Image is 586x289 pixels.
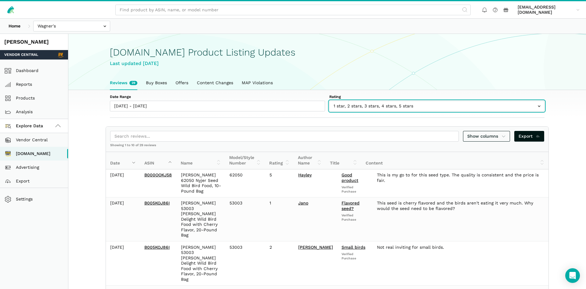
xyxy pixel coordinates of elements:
[142,76,171,90] a: Buy Boxes
[106,197,140,241] td: [DATE]
[144,245,170,250] a: B005KOJ86I
[342,245,365,250] a: Small birds
[4,38,64,46] div: [PERSON_NAME]
[294,152,326,169] th: Author Name: activate to sort column ascending
[225,169,265,197] td: 62050
[265,241,294,286] td: 2
[467,133,506,139] span: Show columns
[177,169,225,197] td: [PERSON_NAME] 62050 Nyjer Seed Wild Bird Food, 10-Pound Bag
[225,197,265,241] td: 53003
[115,5,471,15] input: Find product by ASIN, name, or model number
[519,133,540,139] span: Export
[106,152,140,169] th: Date: activate to sort column ascending
[237,76,277,90] a: MAP Violations
[129,81,137,85] span: New reviews in the last week
[329,94,544,100] label: Rating
[565,268,580,283] div: Open Intercom Messenger
[326,152,361,169] th: Title: activate to sort column ascending
[171,76,193,90] a: Offers
[265,169,294,197] td: 5
[298,245,333,250] a: [PERSON_NAME]
[106,169,140,197] td: [DATE]
[110,47,544,58] h1: [DOMAIN_NAME] Product Listing Updates
[463,131,510,142] a: Show columns
[377,200,544,211] div: This seed is cherry flavored and the birds aren't eating it very much. Why would the seed need to...
[514,131,544,142] a: Export
[265,152,294,169] th: Rating: activate to sort column ascending
[106,241,140,286] td: [DATE]
[329,101,544,111] input: 1 star, 2 stars, 3 stars, 4 stars, 5 stars
[176,152,225,169] th: Name: activate to sort column ascending
[225,152,265,169] th: Model/Style Number: activate to sort column ascending
[342,252,368,261] span: Verified Purchase
[144,200,170,205] a: B005KOJ86I
[518,5,574,15] span: [EMAIL_ADDRESS][DOMAIN_NAME]
[110,94,325,100] label: Date Range
[110,131,459,142] input: Search reviews...
[361,152,548,169] th: Content: activate to sort column ascending
[144,172,172,177] a: B000OOKJ58
[110,60,544,67] div: Last updated [DATE]
[298,200,308,205] a: Jano
[342,200,360,211] a: Flavored seed?
[4,21,25,31] a: Home
[265,197,294,241] td: 1
[342,185,368,194] span: Verified Purchase
[377,172,544,183] div: This is my go to for this seed type. The quality is consistent and the price is fair.
[4,52,38,58] span: Vendor Central
[515,3,582,16] a: [EMAIL_ADDRESS][DOMAIN_NAME]
[342,213,368,222] span: Verified Purchase
[342,172,358,183] a: Good product
[106,143,548,152] div: Showing 1 to 10 of 29 reviews
[140,152,176,169] th: ASIN: activate to sort column ascending
[33,21,110,31] input: Wagner's
[177,241,225,286] td: [PERSON_NAME] 53003 [PERSON_NAME] Delight Wild Bird Food with Cherry Flavor, 20-Pound Bag
[6,122,43,130] span: Explore Data
[193,76,237,90] a: Content Changes
[106,76,142,90] a: Reviews29
[225,241,265,286] td: 53003
[377,245,544,250] div: Not real inviting for small birds.
[298,172,312,177] a: Hayley
[177,197,225,241] td: [PERSON_NAME] 53003 [PERSON_NAME] Delight Wild Bird Food with Cherry Flavor, 20-Pound Bag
